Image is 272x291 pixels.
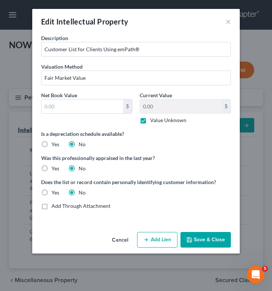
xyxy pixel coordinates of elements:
[123,99,132,114] div: $
[226,17,231,26] button: ×
[52,202,110,210] label: Add Through Attachment
[150,117,186,124] label: Value Unknown
[52,165,59,172] label: Yes
[41,91,77,99] label: Net Book Value
[41,178,231,186] label: Does the list or record contain personally identifying customer information?
[79,165,86,172] label: No
[137,232,178,248] button: Add Lien
[79,189,86,196] label: No
[79,141,86,148] label: No
[222,99,230,114] div: $
[52,141,59,148] label: Yes
[41,63,83,71] label: Valuation Method
[42,42,230,56] input: Describe...
[42,71,230,85] input: --
[41,130,231,138] label: Is a depreciation schedule available?
[247,266,265,284] iframe: Intercom live chat
[140,99,222,114] input: 0.00
[262,266,268,272] span: 5
[41,154,231,162] label: Was this professionally appraised in the last year?
[41,34,68,42] label: Description
[106,233,134,248] button: Cancel
[42,99,123,114] input: 0.00
[41,16,128,27] div: Edit Intellectual Property
[52,189,59,196] label: Yes
[140,91,172,99] label: Current Value
[180,232,231,248] button: Save & Close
